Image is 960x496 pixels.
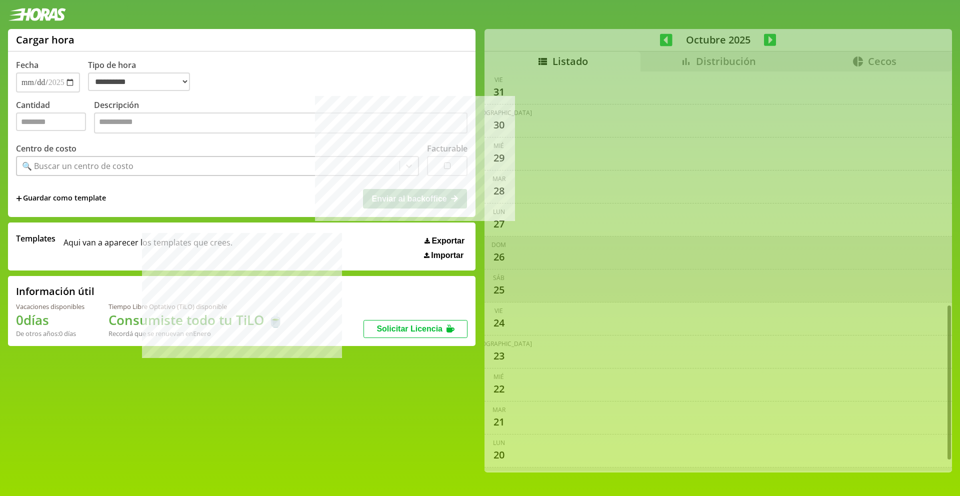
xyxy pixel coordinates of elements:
[16,99,94,136] label: Cantidad
[16,311,84,329] h1: 0 días
[427,143,467,154] label: Facturable
[16,193,106,204] span: +Guardar como template
[108,311,283,329] h1: Consumiste todo tu TiLO 🍵
[16,193,22,204] span: +
[421,236,467,246] button: Exportar
[16,33,74,46] h1: Cargar hora
[108,329,283,338] div: Recordá que se renuevan en
[376,324,442,333] span: Solicitar Licencia
[94,112,467,133] textarea: Descripción
[431,251,463,260] span: Importar
[16,302,84,311] div: Vacaciones disponibles
[88,59,198,92] label: Tipo de hora
[16,112,86,131] input: Cantidad
[94,99,467,136] label: Descripción
[63,233,232,260] span: Aqui van a aparecer los templates que crees.
[16,233,55,244] span: Templates
[22,160,133,171] div: 🔍 Buscar un centro de costo
[16,59,38,70] label: Fecha
[88,72,190,91] select: Tipo de hora
[108,302,283,311] div: Tiempo Libre Optativo (TiLO) disponible
[363,320,467,338] button: Solicitar Licencia
[8,8,66,21] img: logotipo
[16,329,84,338] div: De otros años: 0 días
[16,143,76,154] label: Centro de costo
[16,284,94,298] h2: Información útil
[193,329,211,338] b: Enero
[431,236,464,245] span: Exportar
